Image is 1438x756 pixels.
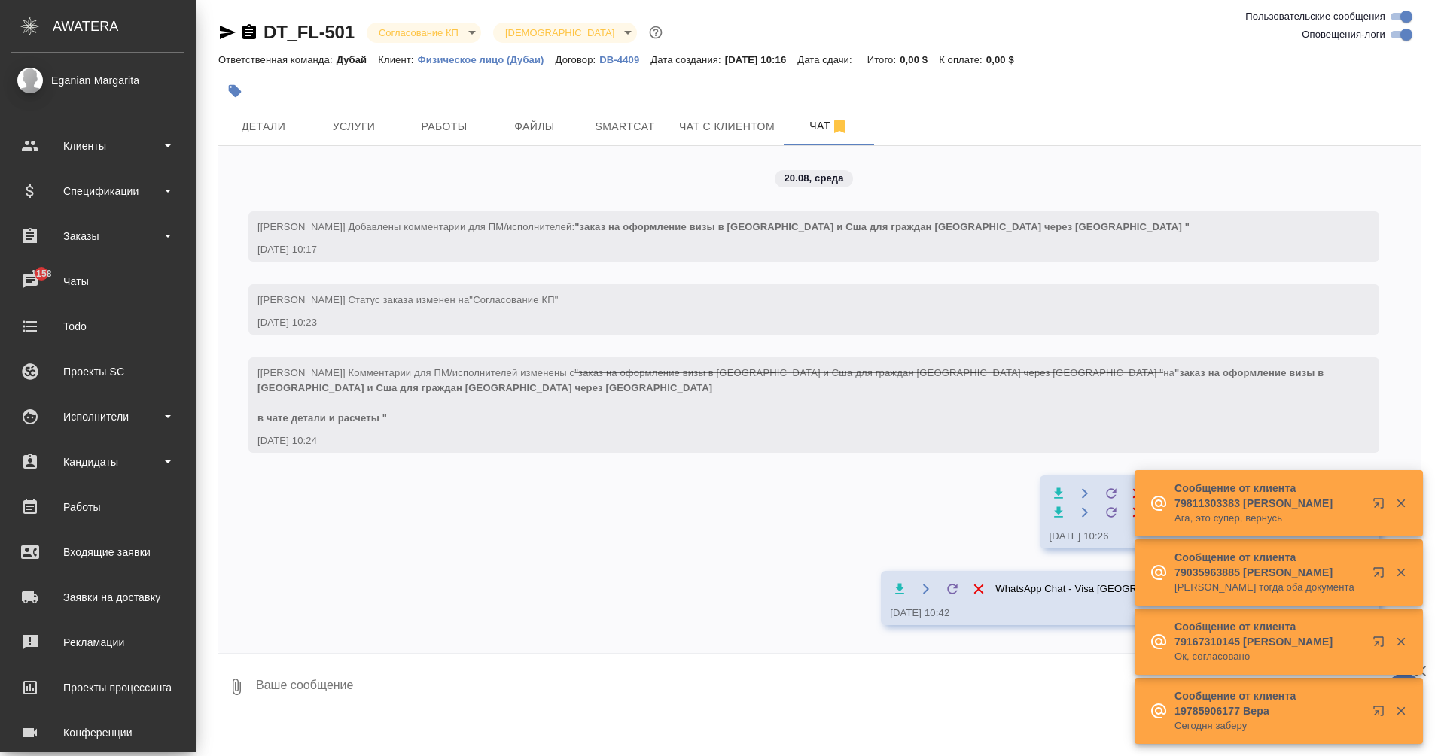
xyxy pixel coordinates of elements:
a: Конференции [4,714,192,751]
a: Физическое лицо (Дубаи) [418,53,556,65]
p: DB-4409 [599,54,650,65]
button: Скачать [1049,484,1068,502]
button: Скачать [1049,502,1068,521]
button: Открыть в новой вкладке [1363,696,1400,732]
button: Открыть на драйве [916,579,935,598]
svg: Отписаться [830,117,848,135]
button: Открыть в новой вкладке [1363,557,1400,594]
div: Согласование КП [493,23,637,43]
span: Оповещения-логи [1302,27,1385,42]
button: Скопировать ссылку [240,23,258,41]
div: Кандидаты [11,451,184,473]
div: Todo [11,315,184,338]
span: Услуги [318,117,390,136]
a: DB-4409 [599,53,650,65]
button: Скачать [890,579,909,598]
button: Согласование КП [374,26,463,39]
span: Пользовательские сообщения [1245,9,1385,24]
span: "заказ на оформление визы в [GEOGRAPHIC_DATA] и Сша для граждан [GEOGRAPHIC_DATA] через [GEOGRAPH... [574,367,1163,378]
a: Заявки на доставку [4,578,192,616]
div: Рекламации [11,631,184,654]
span: [[PERSON_NAME]] Статус заказа изменен на [257,294,558,305]
p: Сообщение от клиента 79167310145 [PERSON_NAME] [1174,619,1363,649]
div: [DATE] 10:17 [257,242,1327,257]
div: Проекты процессинга [11,676,184,699]
div: AWATERA [53,11,196,41]
a: DT_FL-501 [264,22,355,42]
div: Исполнители [11,405,184,428]
button: Открыть на драйве [1075,484,1094,502]
p: Сообщение от клиента 19785906177 Вера [1174,688,1363,718]
p: Ок, согласовано [1174,649,1363,664]
div: [DATE] 10:23 [257,315,1327,330]
span: Файлы [498,117,571,136]
button: Скопировать ссылку для ЯМессенджера [218,23,236,41]
div: Чаты [11,270,184,293]
span: "Согласование КП" [469,294,558,305]
p: Договор: [556,54,600,65]
label: Обновить файл [1101,502,1120,521]
p: К оплате: [939,54,986,65]
span: Smartcat [589,117,661,136]
span: WhatsApp Chat - Visa [GEOGRAPHIC_DATA] , [GEOGRAPHIC_DATA]zip [995,581,1327,597]
p: 0,00 $ [986,54,1025,65]
p: Дата создания: [650,54,724,65]
button: Добавить тэг [218,74,251,108]
button: Доп статусы указывают на важность/срочность заказа [646,23,666,42]
button: Удалить файл [1128,502,1147,521]
p: Ответственная команда: [218,54,337,65]
span: Детали [227,117,300,136]
div: Клиенты [11,135,184,157]
span: 1158 [22,266,60,281]
p: Итого: [867,54,900,65]
span: [[PERSON_NAME]] Добавлены комментарии для ПМ/исполнителей: [257,221,1190,232]
div: Работы [11,496,184,518]
span: "заказ на оформление визы в [GEOGRAPHIC_DATA] и Сша для граждан [GEOGRAPHIC_DATA] через [GEOGRAPH... [574,221,1190,232]
button: Закрыть [1385,635,1416,648]
button: Закрыть [1385,704,1416,718]
div: [DATE] 10:24 [257,433,1327,448]
label: Обновить файл [943,579,961,598]
p: Дубай [337,54,379,65]
p: [PERSON_NAME] тогда оба документа [1174,580,1363,595]
div: Согласование КП [367,23,481,43]
a: Работы [4,488,192,526]
p: 0,00 $ [900,54,939,65]
button: Закрыть [1385,566,1416,579]
div: Заказы [11,225,184,247]
div: Конференции [11,721,184,744]
span: Чат с клиентом [679,117,775,136]
button: Удалить файл [969,579,988,598]
a: Рекламации [4,624,192,661]
span: [[PERSON_NAME]] Комментарии для ПМ/исполнителей изменены с на [257,367,1327,424]
p: Сегодня заберу [1174,718,1363,733]
div: Входящие заявки [11,541,184,563]
button: Удалить файл [1128,484,1147,502]
p: Физическое лицо (Дубаи) [418,54,556,65]
p: Клиент: [378,54,417,65]
span: Чат [793,117,865,135]
a: Todo [4,308,192,345]
a: Проекты процессинга [4,669,192,706]
button: Открыть в новой вкладке [1363,627,1400,663]
a: Входящие заявки [4,533,192,571]
div: Проекты SC [11,360,184,383]
p: [DATE] 10:16 [725,54,798,65]
a: 1158Чаты [4,263,192,300]
p: Дата сдачи: [797,54,855,65]
div: Спецификации [11,180,184,202]
div: [DATE] 10:26 [1049,529,1327,544]
button: Открыть в новой вкладке [1363,488,1400,524]
p: Сообщение от клиента 79811303383 [PERSON_NAME] [1174,481,1363,511]
p: Сообщение от клиента 79035963885 [PERSON_NAME] [1174,550,1363,580]
label: Обновить файл [1101,484,1120,502]
div: [DATE] 10:42 [890,606,1327,621]
button: [DEMOGRAPHIC_DATA] [501,26,619,39]
div: Заявки на доставку [11,586,184,609]
p: 20.08, среда [784,171,843,186]
button: Открыть на драйве [1075,502,1094,521]
div: Eganian Margarita [11,72,184,89]
a: Проекты SC [4,353,192,390]
p: Ага, это супер, вернусь [1174,511,1363,526]
span: Работы [408,117,480,136]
